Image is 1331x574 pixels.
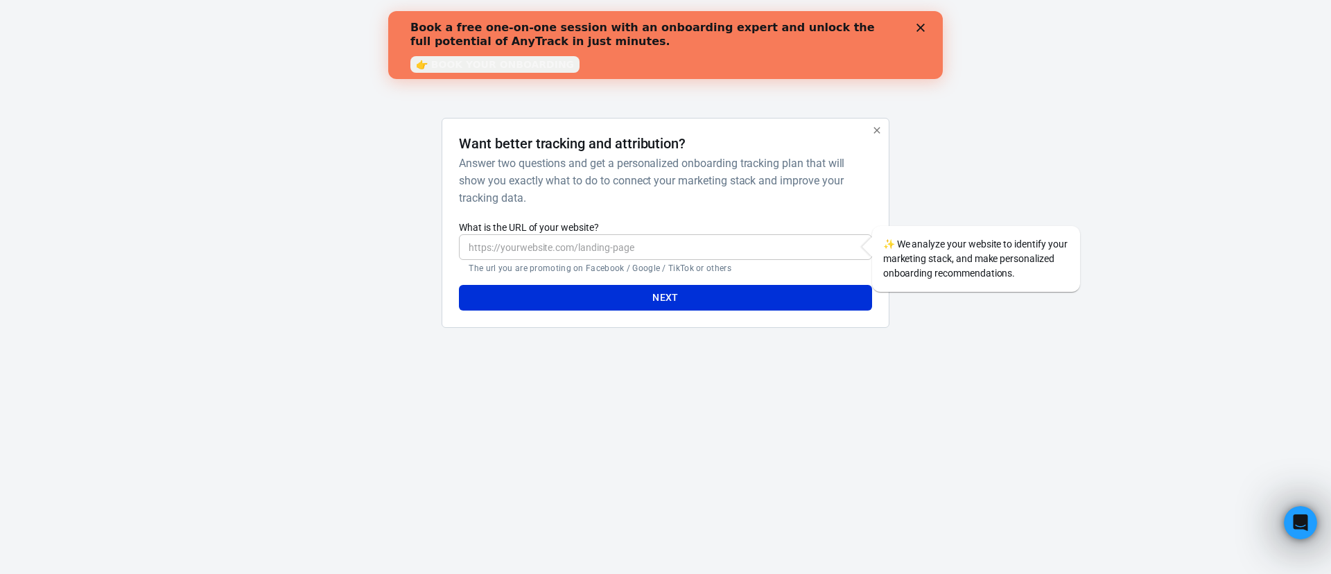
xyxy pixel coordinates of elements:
[872,226,1080,292] div: We analyze your website to identify your marketing stack, and make personalized onboarding recomm...
[459,135,686,152] h4: Want better tracking and attribution?
[459,285,871,311] button: Next
[459,155,866,207] h6: Answer two questions and get a personalized onboarding tracking plan that will show you exactly w...
[459,234,871,260] input: https://yourwebsite.com/landing-page
[883,238,895,250] span: sparkles
[1284,506,1317,539] iframe: Intercom live chat
[388,11,943,79] iframe: Intercom live chat banner
[459,220,871,234] label: What is the URL of your website?
[469,263,862,274] p: The url you are promoting on Facebook / Google / TikTok or others
[528,12,542,21] div: Close
[319,27,1012,51] div: AnyTrack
